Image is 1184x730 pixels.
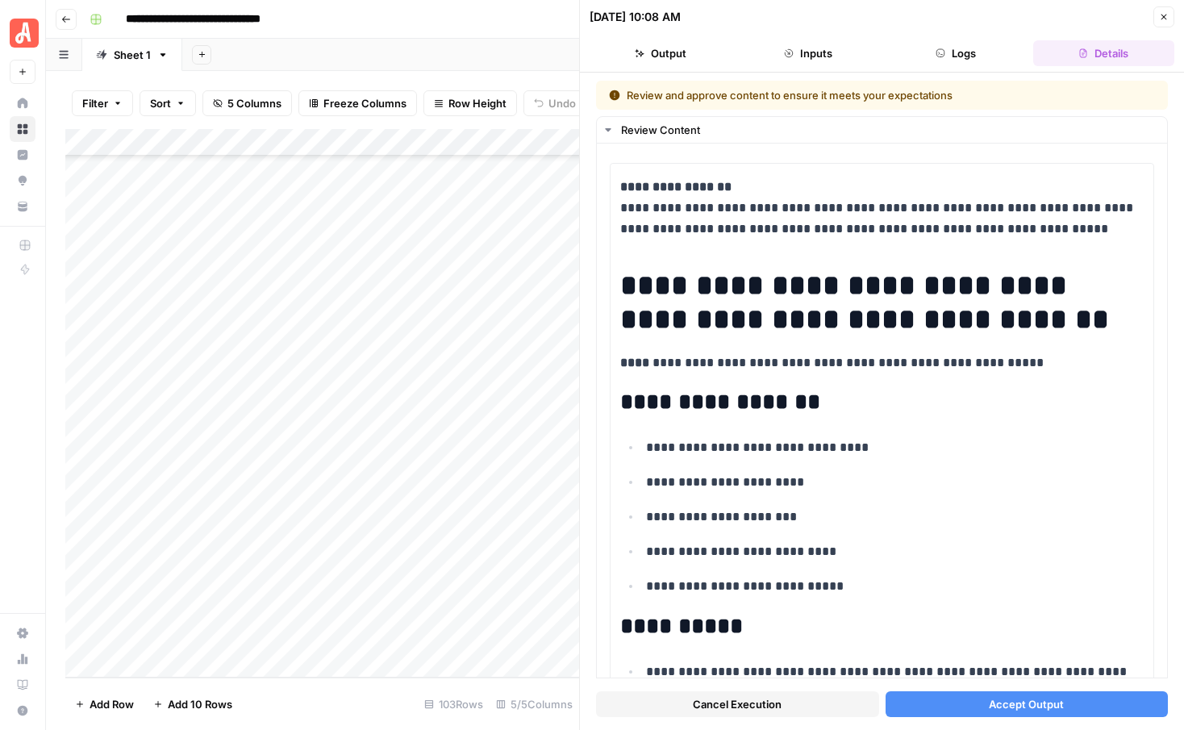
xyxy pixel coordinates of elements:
[10,620,35,646] a: Settings
[144,691,242,717] button: Add 10 Rows
[202,90,292,116] button: 5 Columns
[886,691,1169,717] button: Accept Output
[590,9,681,25] div: [DATE] 10:08 AM
[989,696,1064,712] span: Accept Output
[1033,40,1174,66] button: Details
[140,90,196,116] button: Sort
[298,90,417,116] button: Freeze Columns
[10,646,35,672] a: Usage
[150,95,171,111] span: Sort
[548,95,576,111] span: Undo
[10,672,35,698] a: Learning Hub
[10,90,35,116] a: Home
[423,90,517,116] button: Row Height
[10,698,35,724] button: Help + Support
[10,194,35,219] a: Your Data
[418,691,490,717] div: 103 Rows
[10,142,35,168] a: Insights
[65,691,144,717] button: Add Row
[693,696,782,712] span: Cancel Execution
[114,47,151,63] div: Sheet 1
[596,691,879,717] button: Cancel Execution
[490,691,579,717] div: 5/5 Columns
[10,19,39,48] img: Angi Logo
[886,40,1027,66] button: Logs
[10,168,35,194] a: Opportunities
[621,122,1157,138] div: Review Content
[82,95,108,111] span: Filter
[90,696,134,712] span: Add Row
[72,90,133,116] button: Filter
[168,696,232,712] span: Add 10 Rows
[448,95,507,111] span: Row Height
[82,39,182,71] a: Sheet 1
[323,95,406,111] span: Freeze Columns
[10,13,35,53] button: Workspace: Angi
[523,90,586,116] button: Undo
[10,116,35,142] a: Browse
[597,117,1167,143] button: Review Content
[737,40,878,66] button: Inputs
[590,40,731,66] button: Output
[227,95,281,111] span: 5 Columns
[609,87,1054,103] div: Review and approve content to ensure it meets your expectations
